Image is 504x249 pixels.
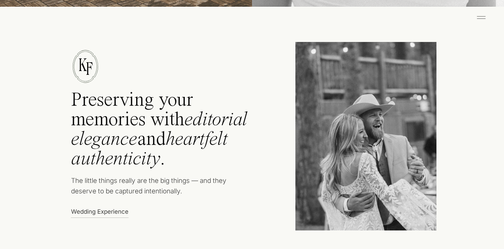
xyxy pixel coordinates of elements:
a: F [79,60,99,78]
a: Wedding Experience [71,207,132,215]
h2: Preserving your memories with and . [71,91,267,174]
p: The little things really are the big things — and they deserve to be captured intentionally. [71,176,239,200]
i: heartfelt authenticity [71,130,227,169]
i: editorial elegance [71,110,247,149]
a: K [73,56,92,74]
